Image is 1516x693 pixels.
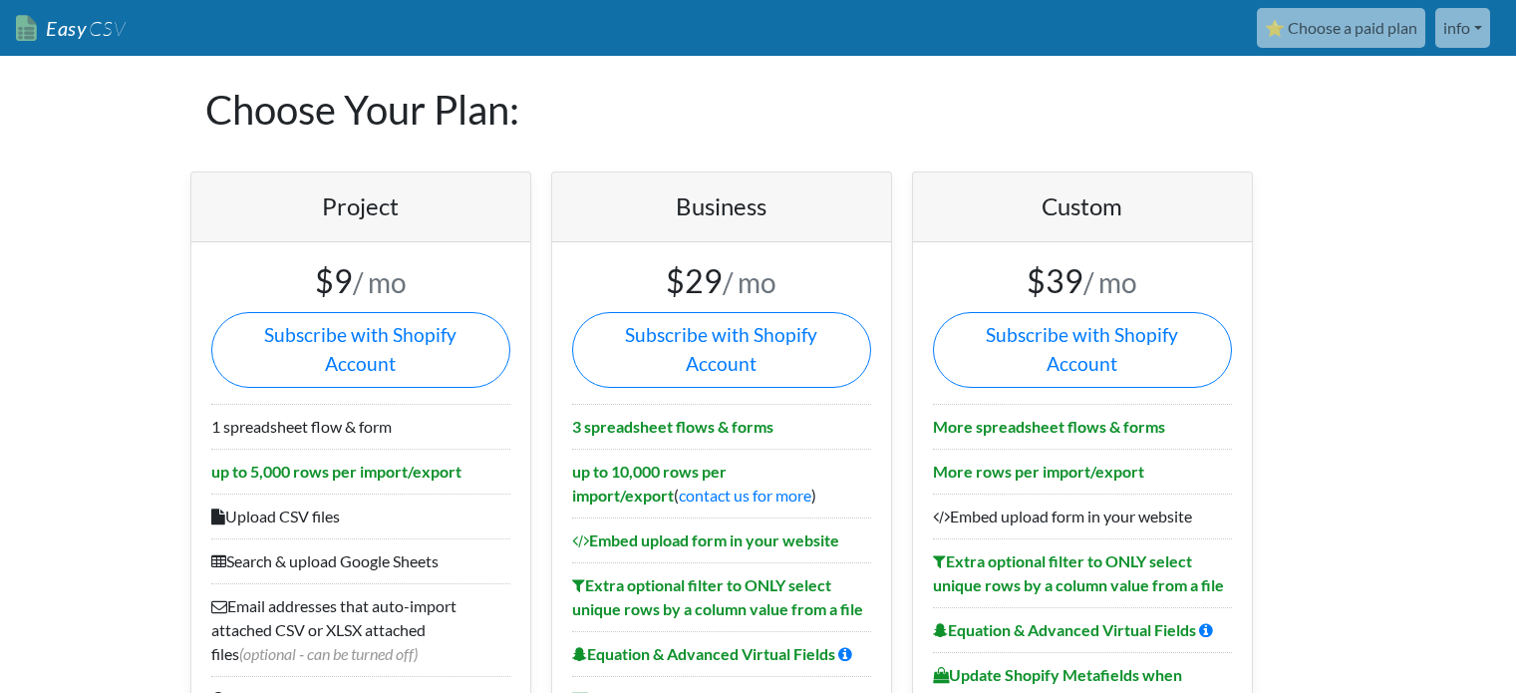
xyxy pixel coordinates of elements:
a: Subscribe with Shopify Account [211,312,510,388]
h1: Choose Your Plan: [205,56,1312,164]
span: (optional - can be turned off) [239,644,418,663]
h3: $29 [572,262,871,300]
span: CSV [87,16,126,41]
h3: $39 [933,262,1232,300]
a: ⭐ Choose a paid plan [1257,8,1425,48]
h4: Custom [933,192,1232,221]
b: Extra optional filter to ONLY select unique rows by a column value from a file [933,551,1224,594]
b: More rows per import/export [933,462,1144,481]
h4: Project [211,192,510,221]
h4: Business [572,192,871,221]
small: / mo [353,265,407,299]
a: Subscribe with Shopify Account [572,312,871,388]
b: up to 5,000 rows per import/export [211,462,461,481]
a: Subscribe with Shopify Account [933,312,1232,388]
li: Search & upload Google Sheets [211,538,510,583]
li: Embed upload form in your website [933,494,1232,538]
b: Extra optional filter to ONLY select unique rows by a column value from a file [572,575,863,618]
b: Equation & Advanced Virtual Fields [572,644,835,663]
b: 3 spreadsheet flows & forms [572,417,773,436]
li: 1 spreadsheet flow & form [211,404,510,449]
a: info [1435,8,1490,48]
li: Email addresses that auto-import attached CSV or XLSX attached files [211,583,510,676]
b: up to 10,000 rows per import/export [572,462,727,505]
small: / mo [723,265,776,299]
b: Embed upload form in your website [572,530,839,549]
h3: $9 [211,262,510,300]
li: Upload CSV files [211,494,510,538]
b: Equation & Advanced Virtual Fields [933,620,1196,639]
li: ( ) [572,449,871,518]
small: / mo [1083,265,1137,299]
a: EasyCSV [16,8,126,49]
b: More spreadsheet flows & forms [933,417,1165,436]
a: contact us for more [679,486,811,505]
